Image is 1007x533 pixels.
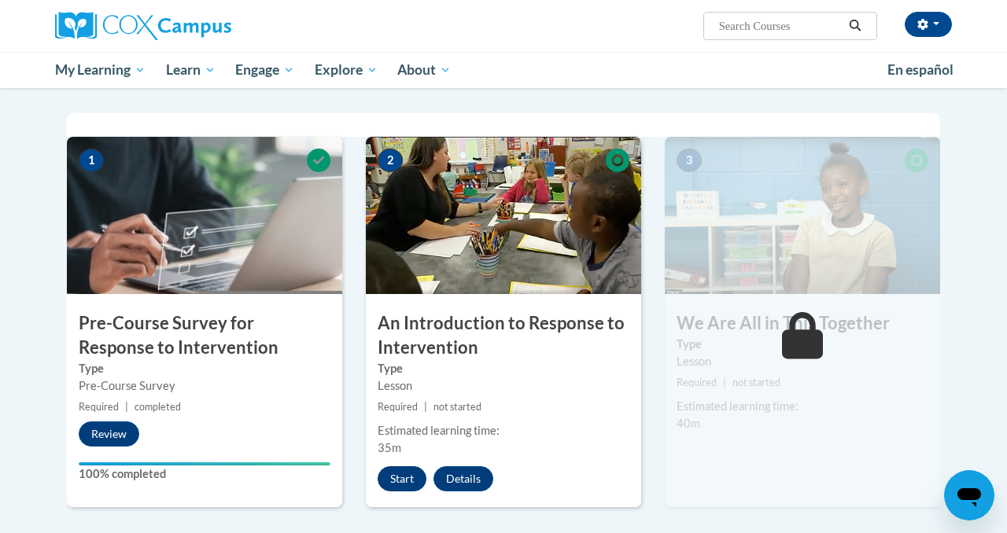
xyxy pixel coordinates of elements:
[723,377,726,388] span: |
[717,17,843,35] input: Search Courses
[55,12,338,40] a: Cox Campus
[79,462,330,465] div: Your progress
[677,353,928,370] div: Lesson
[378,466,426,491] button: Start
[677,417,700,430] span: 40m
[378,401,418,413] span: Required
[55,61,146,79] span: My Learning
[665,137,940,294] img: Course Image
[887,61,954,78] span: En español
[433,466,493,491] button: Details
[378,377,629,395] div: Lesson
[304,52,388,88] a: Explore
[378,149,403,172] span: 2
[315,61,378,79] span: Explore
[79,377,330,395] div: Pre-Course Survey
[156,52,226,88] a: Learn
[677,377,717,388] span: Required
[67,137,342,294] img: Course Image
[877,53,964,86] a: En español
[378,422,629,439] div: Estimated learning time:
[79,360,330,377] label: Type
[378,441,401,454] span: 35m
[388,52,462,88] a: About
[125,401,128,413] span: |
[378,360,629,377] label: Type
[45,52,156,88] a: My Learning
[732,377,780,388] span: not started
[677,149,702,172] span: 3
[135,401,181,413] span: completed
[67,311,342,360] h3: Pre-Course Survey for Response to Intervention
[397,61,451,79] span: About
[43,52,964,88] div: Main menu
[366,311,641,360] h3: An Introduction to Response to Intervention
[677,336,928,353] label: Type
[166,61,216,79] span: Learn
[79,149,104,172] span: 1
[677,398,928,415] div: Estimated learning time:
[79,465,330,483] label: 100% completed
[79,401,119,413] span: Required
[905,12,952,37] button: Account Settings
[79,421,139,447] button: Review
[235,61,294,79] span: Engage
[366,137,641,294] img: Course Image
[843,17,867,35] button: Search
[665,311,940,336] h3: We Are All in This Together
[225,52,304,88] a: Engage
[55,12,231,40] img: Cox Campus
[433,401,481,413] span: not started
[424,401,427,413] span: |
[944,470,994,520] iframe: Button to launch messaging window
